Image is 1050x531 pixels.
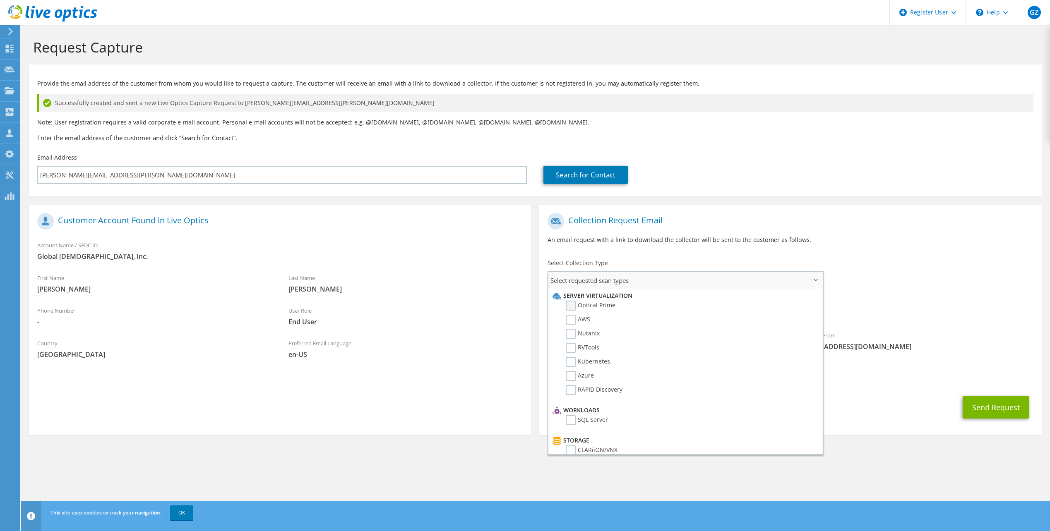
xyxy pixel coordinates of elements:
[548,235,1033,244] p: An email request with a link to download the collector will be sent to the customer as follows.
[548,213,1029,230] h1: Collection Request Email
[37,79,1033,88] p: Provide the email address of the customer from whom you would like to request a capture. The cust...
[539,327,791,355] div: To
[539,359,1041,388] div: CC & Reply To
[566,371,594,381] label: Azure
[539,292,1041,323] div: Requested Collections
[550,405,818,415] li: Workloads
[29,302,280,330] div: Phone Number
[29,269,280,298] div: First Name
[37,118,1033,127] p: Note: User registration requires a valid corporate e-mail account. Personal e-mail accounts will ...
[566,301,615,311] label: Optical Prime
[29,237,531,265] div: Account Name / SFDC ID
[566,445,618,455] label: CLARiiON/VNX
[288,285,523,294] span: [PERSON_NAME]
[37,317,272,326] span: -
[543,166,628,184] a: Search for Contact
[280,302,531,330] div: User Role
[37,213,519,230] h1: Customer Account Found in Live Optics
[566,329,600,339] label: Nutanix
[37,252,523,261] span: Global [DEMOGRAPHIC_DATA], Inc.
[566,315,590,325] label: AWS
[550,435,818,445] li: Storage
[548,259,608,267] label: Select Collection Type
[566,357,610,367] label: Kubernetes
[288,317,523,326] span: End User
[963,396,1029,419] button: Send Request
[50,509,161,516] span: This site uses cookies to track your navigation.
[280,269,531,298] div: Last Name
[37,153,77,162] label: Email Address
[1028,6,1041,19] span: GZ
[280,335,531,363] div: Preferred Email Language
[550,291,818,301] li: Server Virtualization
[37,133,1033,142] h3: Enter the email address of the customer and click “Search for Contact”.
[566,385,622,395] label: RAPID Discovery
[976,9,983,16] svg: \n
[170,505,193,520] a: OK
[791,327,1042,355] div: Sender & From
[566,415,608,425] label: SQL Server
[33,38,1033,56] h1: Request Capture
[548,272,822,289] span: Select requested scan types
[288,350,523,359] span: en-US
[566,343,599,353] label: RVTools
[37,285,272,294] span: [PERSON_NAME]
[29,335,280,363] div: Country
[55,98,435,108] span: Successfully created and sent a new Live Optics Capture Request to [PERSON_NAME][EMAIL_ADDRESS][P...
[799,342,1033,351] span: [EMAIL_ADDRESS][DOMAIN_NAME]
[37,350,272,359] span: [GEOGRAPHIC_DATA]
